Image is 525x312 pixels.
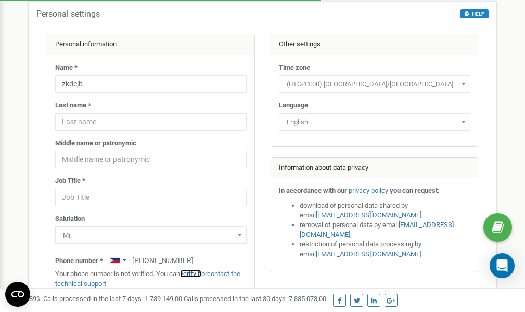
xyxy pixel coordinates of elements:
[59,228,243,243] span: Mr.
[279,113,470,131] span: English
[316,250,421,258] a: [EMAIL_ADDRESS][DOMAIN_NAME]
[55,75,247,93] input: Name
[279,63,310,73] label: Time zone
[271,158,478,179] div: Information about data privacy
[349,186,388,194] a: privacy policy
[105,252,228,269] input: +1-800-555-55-55
[43,295,182,303] span: Calls processed in the last 7 days :
[300,201,470,220] li: download of personal data shared by email ,
[36,9,100,19] h5: Personal settings
[184,295,326,303] span: Calls processed in the last 30 days :
[316,211,421,219] a: [EMAIL_ADDRESS][DOMAIN_NAME]
[271,34,478,55] div: Other settings
[460,9,489,18] button: HELP
[55,151,247,168] input: Middle name or patronymic
[105,252,129,269] div: Telephone country code
[55,63,78,73] label: Name *
[300,240,470,259] li: restriction of personal data processing by email .
[283,77,467,92] span: (UTC-11:00) Pacific/Midway
[55,214,85,224] label: Salutation
[300,221,454,239] a: [EMAIL_ADDRESS][DOMAIN_NAME]
[55,176,85,186] label: Job Title *
[55,256,103,266] label: Phone number *
[47,34,254,55] div: Personal information
[289,295,326,303] u: 7 835 073,00
[279,186,347,194] strong: In accordance with our
[390,186,440,194] strong: you can request:
[55,139,136,148] label: Middle name or patronymic
[55,269,247,289] p: Your phone number is not verified. You can or
[279,101,308,110] label: Language
[55,270,240,288] a: contact the technical support
[283,115,467,130] span: English
[55,113,247,131] input: Last name
[180,270,201,278] a: verify it
[300,220,470,240] li: removal of personal data by email ,
[55,101,91,110] label: Last name *
[55,189,247,206] input: Job Title
[490,253,515,278] div: Open Intercom Messenger
[5,282,30,307] button: Open CMP widget
[55,226,247,244] span: Mr.
[145,295,182,303] u: 1 739 149,00
[279,75,470,93] span: (UTC-11:00) Pacific/Midway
